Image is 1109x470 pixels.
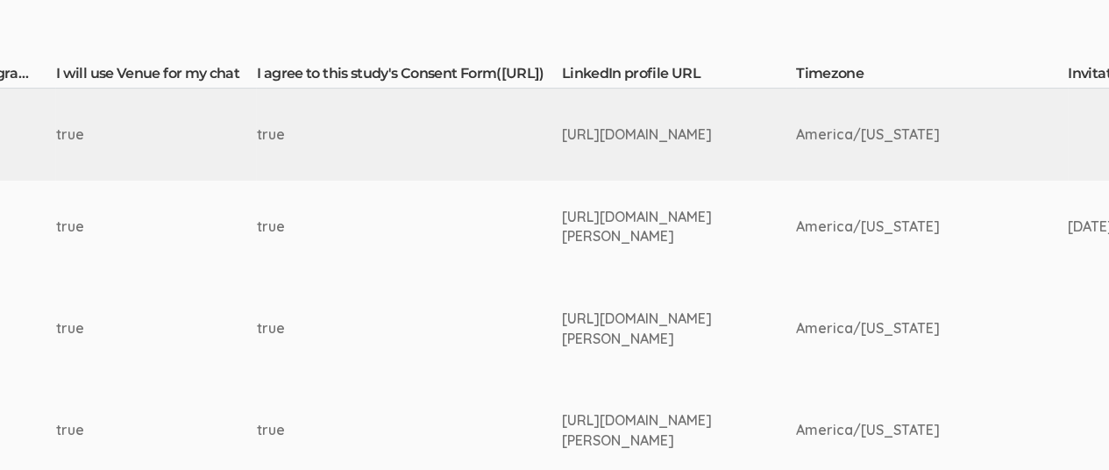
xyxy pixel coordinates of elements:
[56,217,191,237] div: true
[56,125,191,145] div: true
[562,410,730,451] div: [URL][DOMAIN_NAME][PERSON_NAME]
[257,125,495,145] div: true
[562,207,730,247] div: [URL][DOMAIN_NAME][PERSON_NAME]
[796,89,1068,181] td: America/[US_STATE]
[796,181,1068,273] td: America/[US_STATE]
[257,64,561,89] th: I agree to this study's Consent Form([URL])
[257,217,495,237] div: true
[562,64,796,89] th: LinkedIn profile URL
[257,318,495,338] div: true
[562,125,730,145] div: [URL][DOMAIN_NAME]
[796,273,1068,385] td: America/[US_STATE]
[56,420,191,440] div: true
[56,318,191,338] div: true
[56,64,257,89] th: I will use Venue for my chat
[796,64,1068,89] th: Timezone
[562,309,730,349] div: [URL][DOMAIN_NAME][PERSON_NAME]
[1021,386,1109,470] iframe: Chat Widget
[257,420,495,440] div: true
